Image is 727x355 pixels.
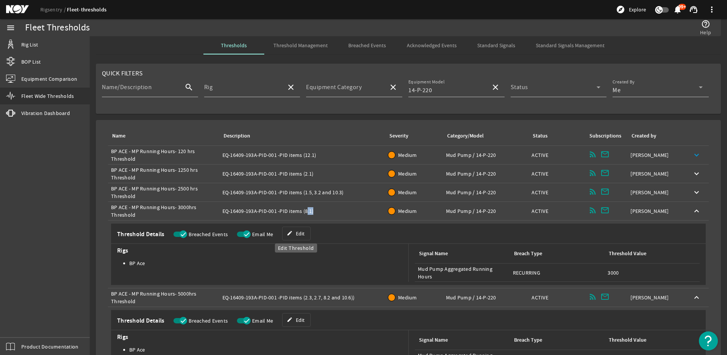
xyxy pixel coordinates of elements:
div: [PERSON_NAME] [630,207,681,215]
label: Breached Events [187,230,228,238]
span: Medium [398,294,417,301]
div: Description [224,132,250,140]
mat-icon: mail_outline [600,206,610,215]
span: Acknowledged Events [407,43,457,48]
span: Help [700,29,711,36]
span: Standard Signals [477,43,515,48]
span: Medium [398,189,417,196]
a: Edit [282,313,311,327]
mat-icon: rss_feed [588,292,597,301]
div: ACTIVE [532,170,582,177]
mat-icon: support_agent [689,5,698,14]
mat-icon: vibration [6,109,15,118]
div: [PERSON_NAME] [630,294,681,301]
mat-icon: rss_feed [588,206,597,215]
div: Mud Pump / 14-P-220 [446,207,526,215]
mat-icon: notifications [673,5,682,14]
mat-icon: edit [287,230,293,237]
mat-label: Equipment Model [408,79,444,85]
div: Mud Pump / 14-P-220 [446,170,526,177]
mat-icon: explore [616,5,625,14]
span: Rig List [21,41,38,48]
li: BP Ace [129,346,269,353]
span: Explore [629,6,646,13]
mat-icon: help_outline [701,19,710,29]
div: EQ-16409-193A-PID-001 -PID items (2.3, 2.7, 8.2 and 10.6)) [222,294,383,301]
mat-label: Created By [613,79,635,85]
div: Mud Pump Aggregated Running Hours [418,265,507,280]
span: Threshold Management [273,43,328,48]
div: Mud Pump / 14-P-220 [446,294,526,301]
div: ACTIVE [532,207,582,215]
span: Product Documentation [21,343,78,350]
mat-icon: mail_outline [600,168,610,177]
mat-icon: rss_feed [588,150,597,159]
div: BP ACE - MP Running Hours- 3000hrs Threshold [111,203,216,219]
button: Explore [613,3,649,16]
span: Breached Events [348,43,386,48]
div: Signal Name [419,249,448,258]
mat-icon: close [491,83,500,92]
mat-icon: edit [287,317,293,323]
div: Mud Pump / 14-P-220 [446,151,526,159]
div: Severity [389,132,408,140]
div: ACTIVE [532,189,582,196]
span: Edit [296,230,305,237]
div: BP ACE - MP Running Hours- 2500 hrs Threshold [111,185,216,200]
div: BP ACE - MP Running Hours- 1250 hrs Threshold [111,166,216,181]
div: Mud Pump / 14-P-220 [446,189,526,196]
mat-icon: rss_feed [588,168,597,177]
mat-icon: keyboard_arrow_down [692,150,701,160]
span: Fleet Wide Thresholds [21,92,74,100]
mat-icon: mail_outline [600,150,610,159]
label: Breached Events [187,317,228,325]
span: Rigs [114,333,408,341]
span: Medium [398,208,417,214]
a: Edit [282,227,311,240]
span: Equipment Comparison [21,75,77,83]
span: Vibration Dashboard [21,109,70,117]
div: Created by [632,132,656,140]
div: [PERSON_NAME] [630,151,681,159]
button: Open Resource Center [699,331,718,350]
div: BP ACE - MP Running Hours- 120 hrs Threshold [111,147,216,163]
span: Thresholds [221,43,247,48]
span: Edit [296,316,305,324]
mat-label: Rig [204,83,213,91]
mat-icon: close [389,83,398,92]
div: Signal Name [419,336,448,344]
span: Medium [398,152,417,158]
mat-icon: mail_outline [600,292,610,301]
div: Subscriptions [589,132,621,140]
span: BOP List [21,58,41,66]
button: more_vert [703,0,721,19]
label: Email Me [251,317,273,325]
mat-icon: rss_feed [588,187,597,196]
div: Name [112,132,125,140]
div: Name [111,132,213,140]
mat-label: Status [511,83,528,91]
mat-icon: menu [6,23,15,32]
span: Standard Signals Management [536,43,605,48]
div: BP ACE - MP Running Hours- 5000hrs Threshold [111,290,216,305]
mat-icon: keyboard_arrow_down [692,169,701,178]
div: Threshold Value [609,249,646,258]
div: EQ-16409-193A-PID-001 -PID items (12.1) [222,151,383,159]
div: Fleet Thresholds [25,24,90,32]
div: [PERSON_NAME] [630,189,681,196]
label: Email Me [251,230,273,238]
div: [PERSON_NAME] [630,170,681,177]
div: 3000 [608,269,697,277]
span: Quick Filters [102,69,143,77]
div: Breach Type [514,249,542,258]
div: EQ-16409-193A-PID-001 -PID items (2.1) [222,170,383,177]
div: RECURRING [513,269,602,277]
div: Breach Type [514,336,542,344]
span: Threshold Details [114,317,164,325]
li: BP Ace [129,260,269,267]
div: ACTIVE [532,294,582,301]
mat-icon: keyboard_arrow_down [692,188,701,197]
mat-icon: keyboard_arrow_up [692,293,701,302]
mat-icon: close [286,83,295,92]
span: Threshold Details [114,230,164,238]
